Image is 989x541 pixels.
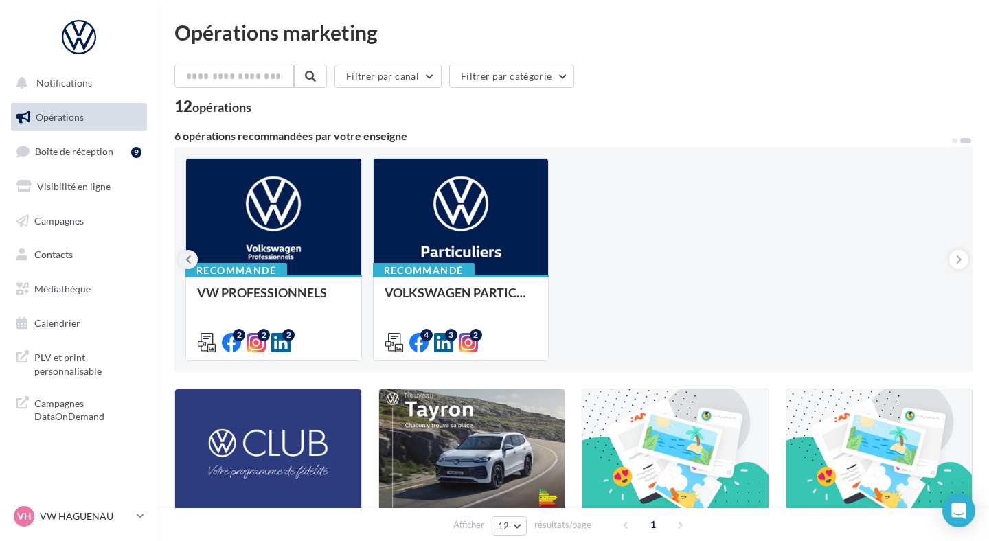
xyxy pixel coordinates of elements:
div: opérations [192,101,251,113]
span: Calendrier [34,317,80,329]
span: Afficher [453,518,484,531]
a: VH VW HAGUENAU [11,503,147,529]
a: PLV et print personnalisable [8,343,150,383]
a: Calendrier [8,309,150,338]
span: Visibilité en ligne [37,181,111,192]
button: 12 [492,516,527,536]
button: Filtrer par canal [334,65,442,88]
a: Campagnes [8,207,150,235]
span: Campagnes DataOnDemand [34,394,141,424]
a: Opérations [8,103,150,132]
span: Contacts [34,249,73,260]
div: 12 [174,99,251,114]
div: 6 opérations recommandées par votre enseigne [174,130,951,141]
div: Opérations marketing [174,22,973,43]
a: Campagnes DataOnDemand [8,389,150,429]
div: 9 [131,147,141,158]
span: 1 [642,514,664,536]
div: VOLKSWAGEN PARTICULIER [385,286,538,313]
a: Médiathèque [8,275,150,303]
span: PLV et print personnalisable [34,348,141,378]
a: Contacts [8,240,150,269]
div: 2 [470,329,482,341]
div: 2 [258,329,270,341]
span: Boîte de réception [35,146,113,157]
div: 2 [233,329,245,341]
span: 12 [498,520,510,531]
div: VW PROFESSIONNELS [197,286,350,313]
div: 3 [445,329,457,341]
span: résultats/page [534,518,591,531]
span: Opérations [36,111,84,123]
div: 2 [282,329,295,341]
span: Campagnes [34,214,84,226]
div: 4 [420,329,433,341]
div: Recommandé [185,263,287,278]
a: Visibilité en ligne [8,172,150,201]
span: VH [17,509,32,523]
div: Open Intercom Messenger [942,494,975,527]
a: Boîte de réception9 [8,137,150,166]
span: Médiathèque [34,283,91,295]
div: Recommandé [373,263,475,278]
button: Notifications [8,69,144,97]
p: VW HAGUENAU [40,509,131,523]
button: Filtrer par catégorie [449,65,574,88]
span: Notifications [36,77,92,89]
